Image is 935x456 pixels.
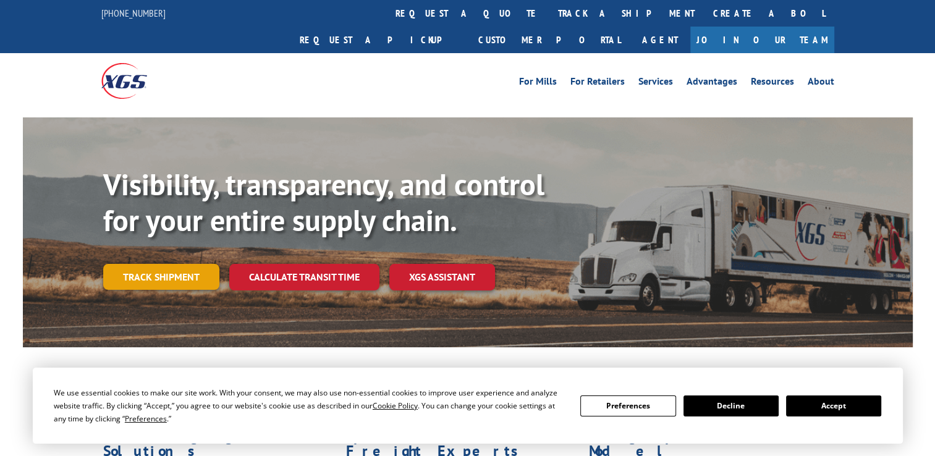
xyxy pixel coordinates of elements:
[786,395,881,416] button: Accept
[751,77,794,90] a: Resources
[690,27,834,53] a: Join Our Team
[630,27,690,53] a: Agent
[638,77,673,90] a: Services
[519,77,557,90] a: For Mills
[808,77,834,90] a: About
[389,264,495,290] a: XGS ASSISTANT
[683,395,779,416] button: Decline
[54,386,565,425] div: We use essential cookies to make our site work. With your consent, we may also use non-essential ...
[103,264,219,290] a: Track shipment
[687,77,737,90] a: Advantages
[103,165,544,239] b: Visibility, transparency, and control for your entire supply chain.
[229,264,379,290] a: Calculate transit time
[290,27,469,53] a: Request a pickup
[580,395,675,416] button: Preferences
[125,413,167,424] span: Preferences
[570,77,625,90] a: For Retailers
[373,400,418,411] span: Cookie Policy
[101,7,166,19] a: [PHONE_NUMBER]
[33,368,903,444] div: Cookie Consent Prompt
[469,27,630,53] a: Customer Portal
